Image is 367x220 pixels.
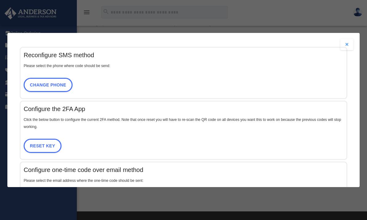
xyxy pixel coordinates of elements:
[340,39,353,50] button: Close modal
[24,62,343,70] p: Please select the phone where code should be send:
[24,116,343,130] p: Click the below button to configure the current 2FA method. Note that once reset you will have to...
[24,78,73,92] a: Change phone
[24,177,343,184] p: Please select the email address where the one-time code should be sent:
[24,139,61,153] a: Reset Key
[24,105,343,113] h3: Configure the 2FA App
[24,51,343,59] h3: Reconfigure SMS method
[24,166,343,174] h3: Configure one-time code over email method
